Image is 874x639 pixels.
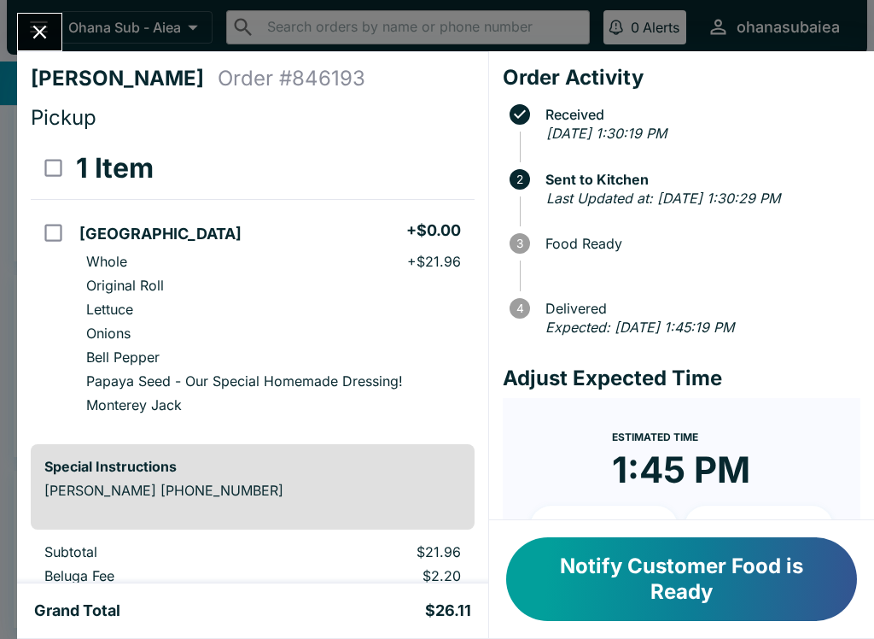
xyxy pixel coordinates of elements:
[612,431,698,443] span: Estimated Time
[530,506,679,548] button: + 10
[31,66,218,91] h4: [PERSON_NAME]
[86,349,160,366] p: Bell Pepper
[31,105,96,130] span: Pickup
[516,173,523,186] text: 2
[503,65,860,91] h4: Order Activity
[537,236,860,251] span: Food Ready
[537,107,860,122] span: Received
[406,220,461,241] h5: + $0.00
[76,151,154,185] h3: 1 Item
[685,506,833,548] button: + 20
[86,253,127,270] p: Whole
[31,138,475,431] table: orders table
[537,172,860,187] span: Sent to Kitchen
[218,66,365,91] h4: Order # 846193
[612,448,750,492] time: 1:45 PM
[44,543,270,560] p: Subtotal
[537,301,860,316] span: Delivered
[297,567,461,584] p: $2.20
[407,253,461,270] p: + $21.96
[31,543,475,639] table: orders table
[34,601,120,621] h5: Grand Total
[86,372,403,390] p: Papaya Seed - Our Special Homemade Dressing!
[18,14,61,50] button: Close
[86,325,131,342] p: Onions
[506,537,857,621] button: Notify Customer Food is Ready
[516,237,523,250] text: 3
[86,301,133,318] p: Lettuce
[546,125,667,142] em: [DATE] 1:30:19 PM
[297,543,461,560] p: $21.96
[516,302,523,315] text: 4
[44,458,461,475] h6: Special Instructions
[425,601,471,621] h5: $26.11
[503,366,860,391] h4: Adjust Expected Time
[546,190,780,207] em: Last Updated at: [DATE] 1:30:29 PM
[86,396,182,413] p: Monterey Jack
[44,482,461,499] p: [PERSON_NAME] [PHONE_NUMBER]
[86,277,164,294] p: Original Roll
[79,224,242,244] h5: [GEOGRAPHIC_DATA]
[44,567,270,584] p: Beluga Fee
[545,319,734,336] em: Expected: [DATE] 1:45:19 PM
